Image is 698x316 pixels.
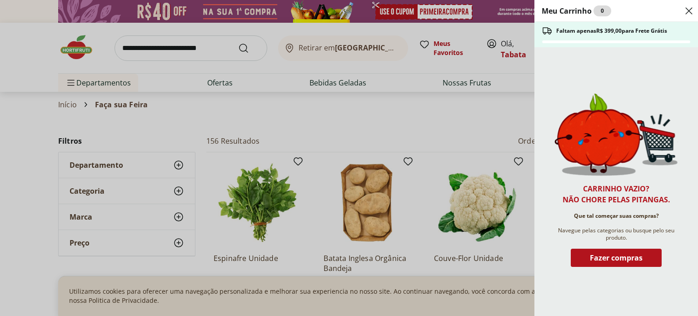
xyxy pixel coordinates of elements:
span: Que tal começar suas compras? [574,212,659,220]
h2: Meu Carrinho [542,5,611,16]
h2: Carrinho vazio? Não chore pelas pitangas. [563,183,670,205]
img: Carrinho vazio [554,93,678,176]
span: Faltam apenas R$ 399,00 para Frete Grátis [556,27,667,35]
button: Fazer compras [571,249,662,271]
span: Fazer compras [590,254,643,261]
span: Navegue pelas categorias ou busque pelo seu produto. [554,227,678,241]
div: 0 [593,5,611,16]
